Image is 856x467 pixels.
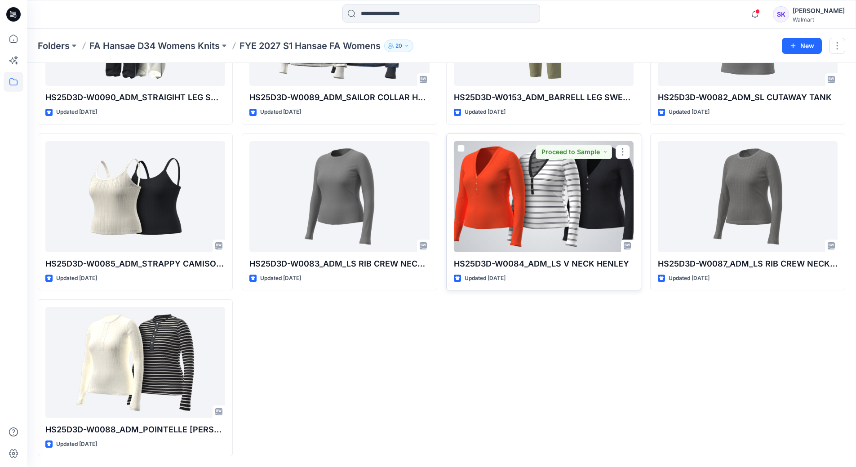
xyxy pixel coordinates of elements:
[45,91,225,104] p: HS25D3D-W0090_ADM_STRAIGIHT LEG SWEATPANT
[465,107,506,117] p: Updated [DATE]
[260,274,301,283] p: Updated [DATE]
[45,258,225,270] p: HS25D3D-W0085_ADM_STRAPPY CAMISOLE TANK
[45,423,225,436] p: HS25D3D-W0088_ADM_POINTELLE [PERSON_NAME] TOP
[249,141,429,252] a: HS25D3D-W0083_ADM_LS RIB CREW NECK TEE
[658,141,838,252] a: HS25D3D-W0087_ADM_LS RIB CREW NECK TEE W. SCALLOP FINISH
[56,107,97,117] p: Updated [DATE]
[793,5,845,16] div: [PERSON_NAME]
[395,41,402,51] p: 20
[249,258,429,270] p: HS25D3D-W0083_ADM_LS RIB CREW NECK TEE
[669,107,710,117] p: Updated [DATE]
[454,258,634,270] p: HS25D3D-W0084_ADM_LS V NECK HENLEY
[669,274,710,283] p: Updated [DATE]
[658,258,838,270] p: HS25D3D-W0087_ADM_LS RIB CREW NECK TEE W. SCALLOP FINISH
[45,307,225,418] a: HS25D3D-W0088_ADM_POINTELLE LS HENLEY TOP
[782,38,822,54] button: New
[89,40,220,52] a: FA Hansae D34 Womens Knits
[454,141,634,252] a: HS25D3D-W0084_ADM_LS V NECK HENLEY
[38,40,70,52] a: Folders
[384,40,413,52] button: 20
[260,107,301,117] p: Updated [DATE]
[454,91,634,104] p: HS25D3D-W0153_ADM_BARRELL LEG SWEATPANT
[56,440,97,449] p: Updated [DATE]
[56,274,97,283] p: Updated [DATE]
[465,274,506,283] p: Updated [DATE]
[793,16,845,23] div: Walmart
[240,40,381,52] p: FYE 2027 S1 Hansae FA Womens
[773,6,789,22] div: SK
[249,91,429,104] p: HS25D3D-W0089_ADM_SAILOR COLLAR HALF ZIP SWEATSHIRT
[658,91,838,104] p: HS25D3D-W0082_ADM_SL CUTAWAY TANK
[45,141,225,252] a: HS25D3D-W0085_ADM_STRAPPY CAMISOLE TANK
